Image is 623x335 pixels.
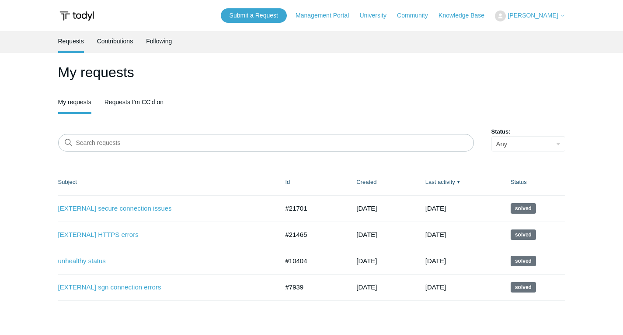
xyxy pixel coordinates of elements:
[425,205,446,212] time: 01/01/2025, 11:02
[502,169,565,195] th: Status
[58,256,266,266] a: unhealthy status
[425,283,446,291] time: 01/18/2023, 00:32
[356,283,377,291] time: 12/12/2022, 16:01
[58,282,266,293] a: [EXTERNAL] sgn connection errors
[296,11,358,20] a: Management Portal
[58,204,266,214] a: [EXTERNAL] secure connection issues
[277,274,348,300] td: #7939
[359,11,395,20] a: University
[277,169,348,195] th: Id
[397,11,437,20] a: Community
[58,62,565,83] h1: My requests
[425,179,455,185] a: Last activity▼
[146,31,172,51] a: Following
[511,229,536,240] span: This request has been solved
[58,92,91,112] a: My requests
[511,282,536,293] span: This request has been solved
[425,257,446,264] time: 05/17/2023, 13:13
[491,127,565,136] label: Status:
[221,8,287,23] a: Submit a Request
[97,31,133,51] a: Contributions
[277,195,348,222] td: #21701
[58,169,277,195] th: Subject
[439,11,493,20] a: Knowledge Base
[356,205,377,212] time: 12/04/2024, 14:47
[58,230,266,240] a: [EXTERNAL] HTTPS errors
[277,222,348,248] td: #21465
[356,179,376,185] a: Created
[495,11,565,21] button: [PERSON_NAME]
[58,8,95,24] img: Todyl Support Center Help Center home page
[456,179,461,185] span: ▼
[425,231,446,238] time: 12/22/2024, 19:02
[511,203,536,214] span: This request has been solved
[277,248,348,274] td: #10404
[508,12,558,19] span: [PERSON_NAME]
[511,256,536,266] span: This request has been solved
[104,92,164,112] a: Requests I'm CC'd on
[58,134,474,152] input: Search requests
[356,231,377,238] time: 11/19/2024, 15:41
[58,31,84,51] a: Requests
[356,257,377,264] time: 05/17/2023, 13:12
